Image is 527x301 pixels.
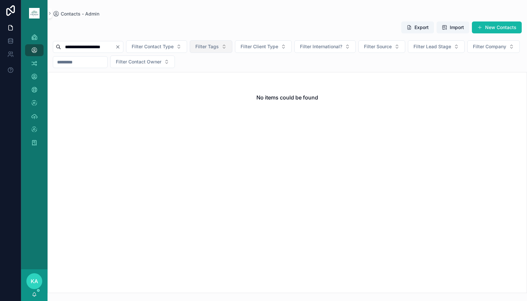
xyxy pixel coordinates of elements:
[132,43,174,50] span: Filter Contact Type
[241,43,278,50] span: Filter Client Type
[408,40,465,53] button: Select Button
[21,26,48,157] div: scrollable content
[190,40,232,53] button: Select Button
[467,40,520,53] button: Select Button
[31,277,38,285] span: KA
[110,56,175,68] button: Select Button
[126,40,187,53] button: Select Button
[256,94,318,101] h2: No items could be found
[195,43,219,50] span: Filter Tags
[53,11,99,17] a: Contacts - Admin
[300,43,342,50] span: Filter International?
[116,58,161,65] span: Filter Contact Owner
[472,21,522,33] button: New Contacts
[437,21,469,33] button: Import
[401,21,434,33] button: Export
[294,40,356,53] button: Select Button
[115,44,123,50] button: Clear
[235,40,292,53] button: Select Button
[413,43,451,50] span: Filter Lead Stage
[29,8,40,19] img: App logo
[450,24,464,31] span: Import
[61,11,99,17] span: Contacts - Admin
[358,40,405,53] button: Select Button
[364,43,392,50] span: Filter Source
[473,43,506,50] span: Filter Company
